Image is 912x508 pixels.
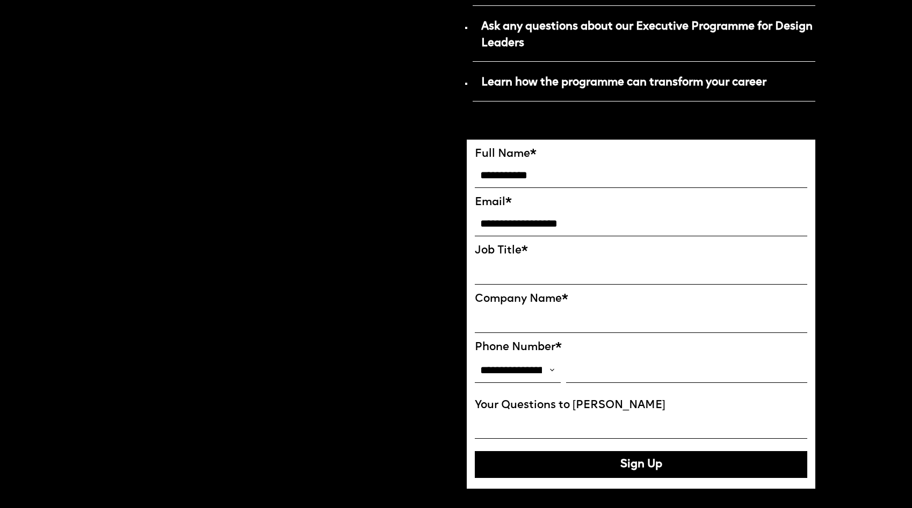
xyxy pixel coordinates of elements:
label: Company Name [475,293,807,306]
label: Email [475,196,807,209]
button: Sign Up [475,451,807,478]
strong: Ask any questions about our Executive Programme for Design Leaders [481,21,813,49]
label: Job Title [475,244,807,257]
label: Phone Number [475,341,807,354]
label: Full Name [475,148,807,161]
strong: Learn how the programme can transform your career [481,77,766,88]
label: Your Questions to [PERSON_NAME] [475,399,807,412]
